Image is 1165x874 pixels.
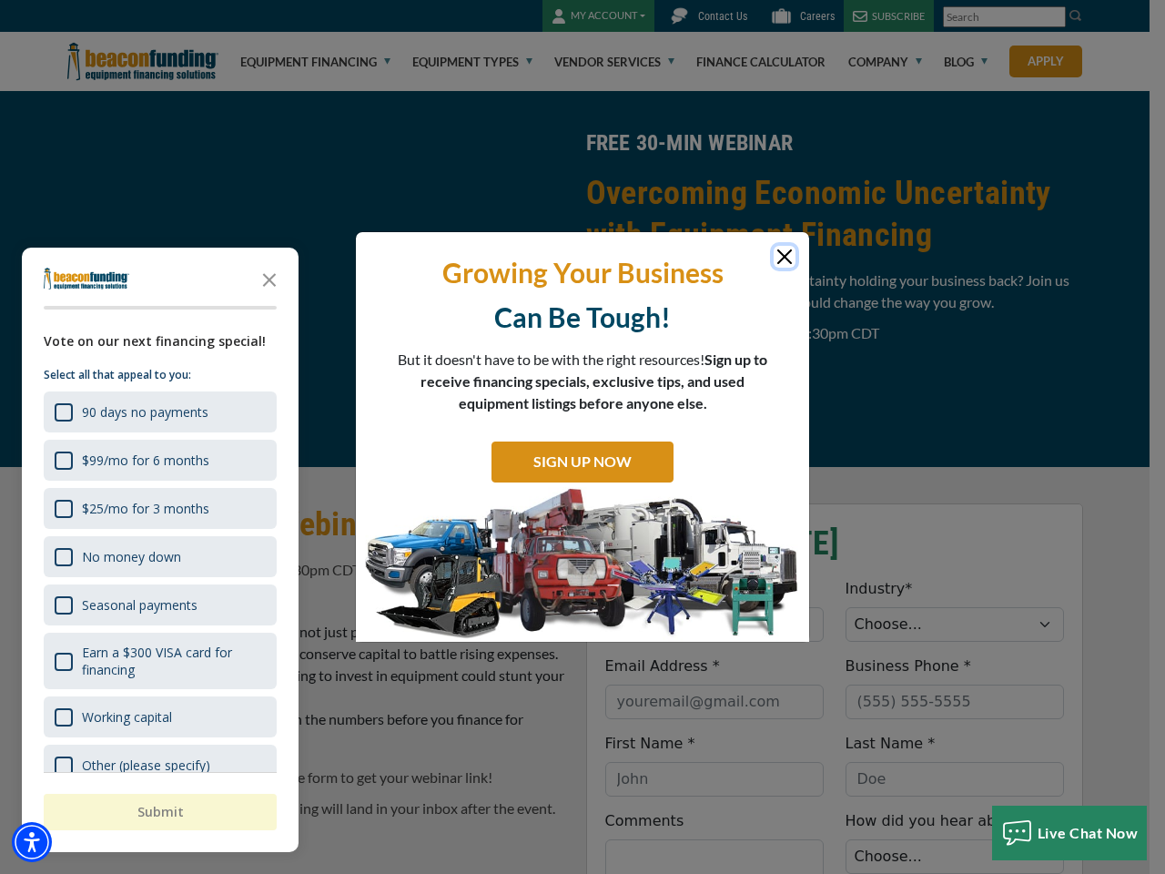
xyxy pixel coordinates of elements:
[44,366,277,384] p: Select all that appeal to you:
[82,596,198,614] div: Seasonal payments
[82,403,208,421] div: 90 days no payments
[22,248,299,852] div: Survey
[44,696,277,737] div: Working capital
[491,442,674,483] a: SIGN UP NOW
[44,440,277,481] div: $99/mo for 6 months
[82,452,209,469] div: $99/mo for 6 months
[370,300,795,335] p: Can Be Tough!
[356,487,809,642] img: SIGN UP NOW
[251,260,288,297] button: Close the survey
[44,488,277,529] div: $25/mo for 3 months
[44,391,277,432] div: 90 days no payments
[82,757,210,774] div: Other (please specify)
[992,806,1148,860] button: Live Chat Now
[44,633,277,689] div: Earn a $300 VISA card for financing
[44,331,277,351] div: Vote on our next financing special!
[44,584,277,625] div: Seasonal payments
[420,351,767,412] span: Sign up to receive financing specials, exclusive tips, and used equipment listings before anyone ...
[82,708,172,726] div: Working capital
[82,644,266,678] div: Earn a $300 VISA card for financing
[370,255,795,290] p: Growing Your Business
[44,794,277,830] button: Submit
[44,268,129,290] img: Company logo
[82,548,181,565] div: No money down
[82,500,209,517] div: $25/mo for 3 months
[12,822,52,862] div: Accessibility Menu
[1038,824,1139,841] span: Live Chat Now
[44,536,277,577] div: No money down
[774,246,795,268] button: Close
[397,349,768,414] p: But it doesn't have to be with the right resources!
[44,745,277,786] div: Other (please specify)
